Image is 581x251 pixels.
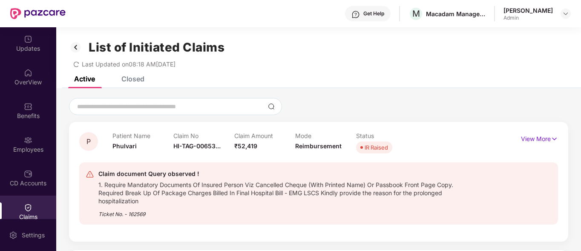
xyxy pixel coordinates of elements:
div: Claim document Query observed ! [98,169,474,179]
img: svg+xml;base64,PHN2ZyBpZD0iQ2xhaW0iIHhtbG5zPSJodHRwOi8vd3d3LnczLm9yZy8yMDAwL3N2ZyIgd2lkdGg9IjIwIi... [24,203,32,212]
span: HI-TAG-00653... [173,142,221,150]
img: svg+xml;base64,PHN2ZyBpZD0iU2V0dGluZy0yMHgyMCIgeG1sbnM9Imh0dHA6Ly93d3cudzMub3JnLzIwMDAvc3ZnIiB3aW... [9,231,17,239]
span: Reimbursement [295,142,342,150]
img: svg+xml;base64,PHN2ZyB4bWxucz0iaHR0cDovL3d3dy53My5vcmcvMjAwMC9zdmciIHdpZHRoPSIxNyIgaGVpZ2h0PSIxNy... [551,134,558,144]
div: Settings [19,231,47,239]
div: IR Raised [365,143,388,152]
span: M [412,9,420,19]
p: Patient Name [112,132,173,139]
div: Active [74,75,95,83]
p: Mode [295,132,356,139]
img: svg+xml;base64,PHN2ZyBpZD0iQ0RfQWNjb3VudHMiIGRhdGEtbmFtZT0iQ0QgQWNjb3VudHMiIHhtbG5zPSJodHRwOi8vd3... [24,170,32,178]
span: Last Updated on 08:18 AM[DATE] [82,61,175,68]
img: svg+xml;base64,PHN2ZyBpZD0iQmVuZWZpdHMiIHhtbG5zPSJodHRwOi8vd3d3LnczLm9yZy8yMDAwL3N2ZyIgd2lkdGg9Ij... [24,102,32,111]
img: svg+xml;base64,PHN2ZyBpZD0iU2VhcmNoLTMyeDMyIiB4bWxucz0iaHR0cDovL3d3dy53My5vcmcvMjAwMC9zdmciIHdpZH... [268,103,275,110]
img: svg+xml;base64,PHN2ZyBpZD0iSG9tZSIgeG1sbnM9Imh0dHA6Ly93d3cudzMub3JnLzIwMDAvc3ZnIiB3aWR0aD0iMjAiIG... [24,69,32,77]
div: Macadam Management Services Private Limited [426,10,486,18]
p: Status [356,132,417,139]
span: Phulvari [112,142,137,150]
p: Claim No [173,132,234,139]
div: Closed [121,75,144,83]
img: svg+xml;base64,PHN2ZyBpZD0iSGVscC0zMngzMiIgeG1sbnM9Imh0dHA6Ly93d3cudzMub3JnLzIwMDAvc3ZnIiB3aWR0aD... [351,10,360,19]
div: [PERSON_NAME] [503,6,553,14]
img: svg+xml;base64,PHN2ZyB3aWR0aD0iMzIiIGhlaWdodD0iMzIiIHZpZXdCb3g9IjAgMCAzMiAzMiIgZmlsbD0ibm9uZSIgeG... [69,40,83,55]
p: View More [521,132,558,144]
div: Get Help [363,10,384,17]
p: Claim Amount [234,132,295,139]
span: P [86,138,91,145]
div: Admin [503,14,553,21]
div: 1. Require Mandatory Documents Of Insured Person Viz Cancelled Cheque (With Printed Name) Or Pass... [98,179,474,205]
img: New Pazcare Logo [10,8,66,19]
span: redo [73,61,79,68]
img: svg+xml;base64,PHN2ZyBpZD0iVXBkYXRlZCIgeG1sbnM9Imh0dHA6Ly93d3cudzMub3JnLzIwMDAvc3ZnIiB3aWR0aD0iMj... [24,35,32,43]
img: svg+xml;base64,PHN2ZyBpZD0iRHJvcGRvd24tMzJ4MzIiIHhtbG5zPSJodHRwOi8vd3d3LnczLm9yZy8yMDAwL3N2ZyIgd2... [562,10,569,17]
img: svg+xml;base64,PHN2ZyBpZD0iRW1wbG95ZWVzIiB4bWxucz0iaHR0cDovL3d3dy53My5vcmcvMjAwMC9zdmciIHdpZHRoPS... [24,136,32,144]
span: ₹52,419 [234,142,257,150]
img: svg+xml;base64,PHN2ZyB4bWxucz0iaHR0cDovL3d3dy53My5vcmcvMjAwMC9zdmciIHdpZHRoPSIyNCIgaGVpZ2h0PSIyNC... [86,170,94,179]
h1: List of Initiated Claims [89,40,224,55]
div: Ticket No. - 162569 [98,205,474,218]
